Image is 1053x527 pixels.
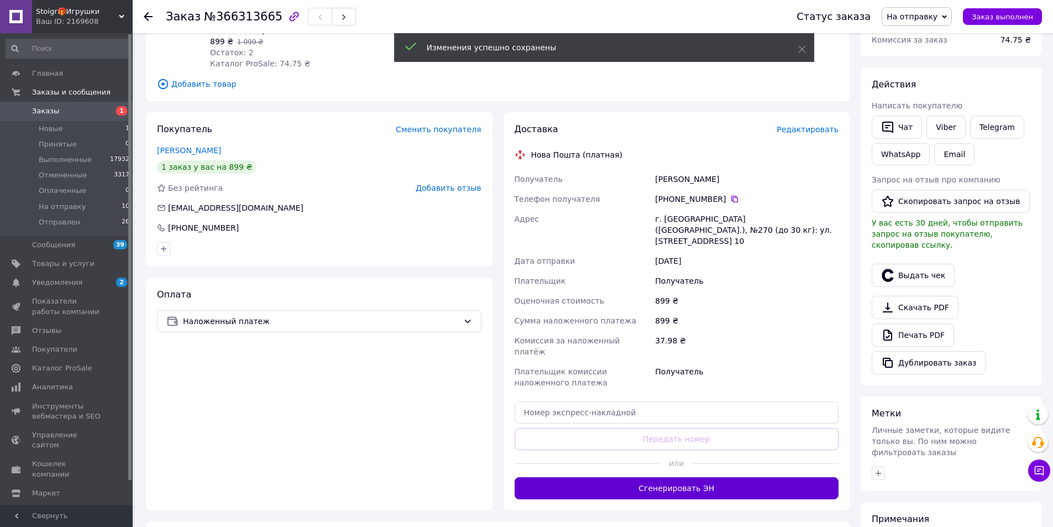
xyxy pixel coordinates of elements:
[167,222,240,233] div: [PHONE_NUMBER]
[515,336,620,356] span: Комиссия за наложенный платёж
[144,11,153,22] div: Вернуться назад
[872,426,1010,457] span: Личные заметки, которые видите только вы. По ним можно фильтровать заказы
[237,38,263,46] span: 1 099 ₴
[970,116,1024,139] a: Telegram
[32,345,77,354] span: Покупатели
[157,124,212,134] span: Покупатель
[32,240,75,250] span: Сообщения
[872,175,1000,184] span: Запрос на отзыв про компанию
[528,149,625,160] div: Нова Пошта (платная)
[797,11,871,22] div: Статус заказа
[872,351,986,374] button: Дублировать заказ
[32,401,102,421] span: Инструменты вебмастера и SEO
[32,326,61,336] span: Отзывы
[166,10,201,23] span: Заказ
[653,209,841,251] div: г. [GEOGRAPHIC_DATA] ([GEOGRAPHIC_DATA].), №270 (до 30 кг): ул. [STREET_ADDRESS] 10
[653,251,841,271] div: [DATE]
[926,116,965,139] a: Viber
[872,514,929,524] span: Примечания
[416,184,481,192] span: Добавить отзыв
[183,315,459,327] span: Наложенный платеж
[168,204,303,212] span: [EMAIL_ADDRESS][DOMAIN_NAME]
[122,217,129,227] span: 26
[653,331,841,362] div: 37.98 ₴
[872,296,958,319] a: Скачать PDF
[32,69,63,79] span: Главная
[515,175,563,184] span: Получатель
[125,139,129,149] span: 0
[872,101,962,110] span: Написать покупателю
[39,186,86,196] span: Оплаченные
[872,190,1030,213] button: Скопировать запрос на отзыв
[36,17,133,27] div: Ваш ID: 2169608
[872,116,922,139] button: Чат
[515,257,575,265] span: Дата отправки
[32,106,59,116] span: Заказы
[39,202,86,212] span: На отправку
[1000,35,1031,44] span: 74.75 ₴
[32,363,92,373] span: Каталог ProSale
[210,37,233,46] span: 899 ₴
[653,291,841,311] div: 899 ₴
[32,296,102,316] span: Показатели работы компании
[515,195,600,204] span: Телефон получателя
[515,215,539,223] span: Адрес
[32,459,102,479] span: Кошелек компании
[653,362,841,393] div: Получатель
[39,139,77,149] span: Принятые
[934,143,975,165] button: Email
[157,78,839,90] span: Добавить товар
[777,125,839,134] span: Редактировать
[653,311,841,331] div: 899 ₴
[872,79,916,90] span: Действия
[427,42,771,53] div: Изменения успешно сохранены
[168,184,223,192] span: Без рейтинга
[157,146,221,155] a: [PERSON_NAME]
[39,170,87,180] span: Отмененные
[660,458,693,469] span: или
[1028,460,1050,482] button: Чат с покупателем
[872,408,901,419] span: Метки
[32,382,73,392] span: Аналитика
[122,202,129,212] span: 10
[32,87,111,97] span: Заказы и сообщения
[963,8,1042,25] button: Заказ выполнен
[125,124,129,134] span: 1
[32,430,102,450] span: Управление сайтом
[116,106,127,116] span: 1
[32,259,95,269] span: Товары и услуги
[39,124,63,134] span: Новые
[113,240,127,249] span: 39
[39,155,92,165] span: Выполненные
[872,323,954,347] a: Печать PDF
[125,186,129,196] span: 0
[204,10,282,23] span: №366313665
[515,477,839,499] button: Сгенерировать ЭН
[872,264,955,287] button: Выдать чек
[653,271,841,291] div: Получатель
[972,13,1033,21] span: Заказ выполнен
[39,217,80,227] span: Отправлен
[210,59,310,68] span: Каталог ProSale: 74.75 ₴
[515,276,566,285] span: Плательщик
[872,35,947,44] span: Комиссия за заказ
[36,7,119,17] span: Stoigr🎁Игрушки
[210,26,286,35] span: Готово к отправке
[157,160,256,174] div: 1 заказ у вас на 899 ₴
[32,278,82,288] span: Уведомления
[515,367,607,387] span: Плательщик комиссии наложенного платежа
[114,170,129,180] span: 3317
[6,39,130,59] input: Поиск
[210,48,254,57] span: Остаток: 2
[872,143,930,165] a: WhatsApp
[515,296,605,305] span: Оценочная стоимость
[157,289,191,300] span: Оплата
[396,125,481,134] span: Сменить покупателя
[872,218,1023,249] span: У вас есть 30 дней, чтобы отправить запрос на отзыв покупателю, скопировав ссылку.
[887,12,937,21] span: На отправку
[515,124,558,134] span: Доставка
[653,169,841,189] div: [PERSON_NAME]
[655,194,839,205] div: [PHONE_NUMBER]
[32,488,60,498] span: Маркет
[515,316,637,325] span: Сумма наложенного платежа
